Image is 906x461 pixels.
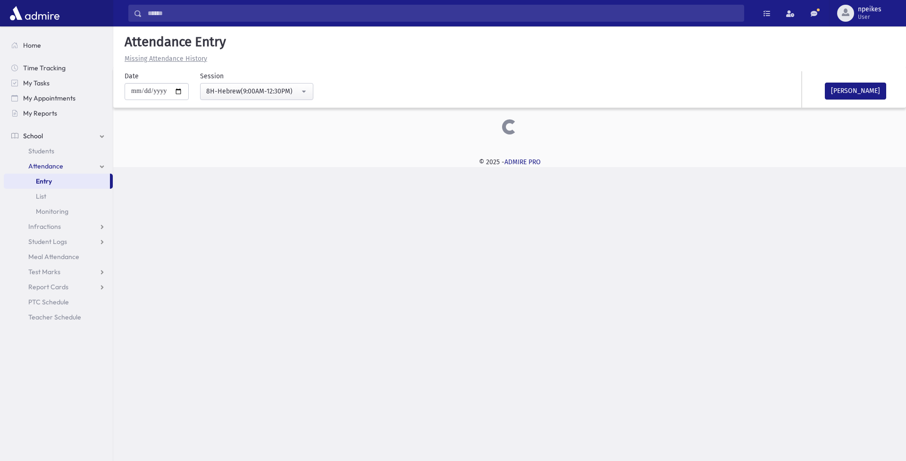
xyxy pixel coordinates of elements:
span: Meal Attendance [28,252,79,261]
label: Date [125,71,139,81]
img: AdmirePro [8,4,62,23]
button: 8H-Hebrew(9:00AM-12:30PM) [200,83,313,100]
span: Infractions [28,222,61,231]
h5: Attendance Entry [121,34,898,50]
div: 8H-Hebrew(9:00AM-12:30PM) [206,86,300,96]
a: ADMIRE PRO [504,158,541,166]
button: [PERSON_NAME] [825,83,886,100]
span: Report Cards [28,283,68,291]
span: My Appointments [23,94,75,102]
span: Test Marks [28,268,60,276]
a: Monitoring [4,204,113,219]
a: Report Cards [4,279,113,294]
span: Students [28,147,54,155]
span: Student Logs [28,237,67,246]
a: Teacher Schedule [4,310,113,325]
span: Attendance [28,162,63,170]
label: Session [200,71,224,81]
a: My Appointments [4,91,113,106]
a: My Reports [4,106,113,121]
a: Attendance [4,159,113,174]
span: My Tasks [23,79,50,87]
span: My Reports [23,109,57,117]
a: Time Tracking [4,60,113,75]
a: Meal Attendance [4,249,113,264]
a: Entry [4,174,110,189]
span: Time Tracking [23,64,66,72]
u: Missing Attendance History [125,55,207,63]
span: Home [23,41,41,50]
span: School [23,132,43,140]
a: Student Logs [4,234,113,249]
a: My Tasks [4,75,113,91]
a: Test Marks [4,264,113,279]
span: Teacher Schedule [28,313,81,321]
span: User [858,13,881,21]
a: Infractions [4,219,113,234]
span: Monitoring [36,207,68,216]
a: PTC Schedule [4,294,113,310]
a: Students [4,143,113,159]
span: PTC Schedule [28,298,69,306]
span: List [36,192,46,201]
span: npeikes [858,6,881,13]
a: List [4,189,113,204]
div: © 2025 - [128,157,891,167]
a: Home [4,38,113,53]
a: Missing Attendance History [121,55,207,63]
a: School [4,128,113,143]
span: Entry [36,177,52,185]
input: Search [142,5,744,22]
